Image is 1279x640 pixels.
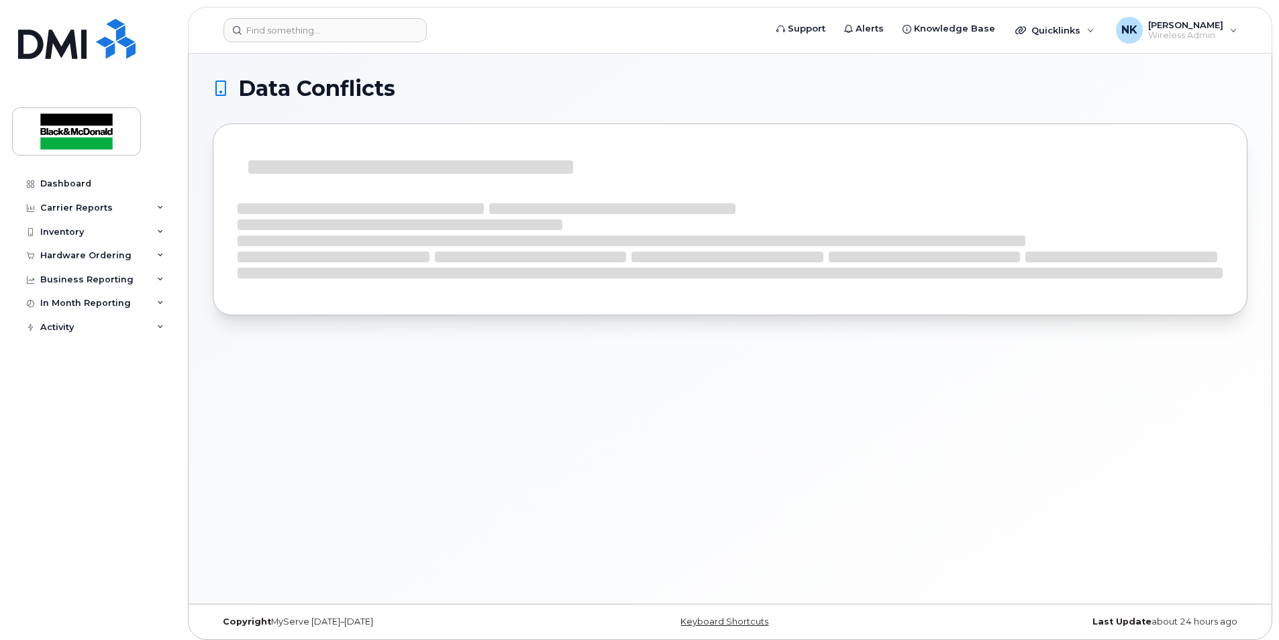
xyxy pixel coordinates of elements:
[680,617,768,627] a: Keyboard Shortcuts
[213,617,558,627] div: MyServe [DATE]–[DATE]
[1092,617,1152,627] strong: Last Update
[223,617,271,627] strong: Copyright
[903,617,1247,627] div: about 24 hours ago
[238,78,395,99] span: Data Conflicts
